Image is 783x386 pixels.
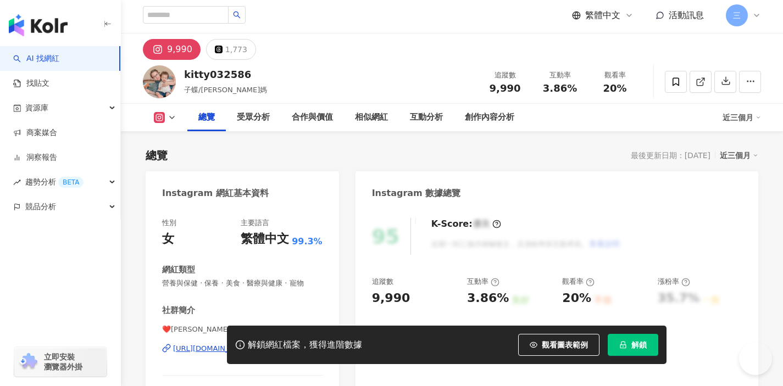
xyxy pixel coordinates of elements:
div: 漲粉率 [658,277,690,287]
span: 3.86% [543,83,577,94]
div: 總覽 [146,148,168,163]
div: 解鎖網紅檔案，獲得進階數據 [248,339,362,351]
button: 1,773 [206,39,256,60]
div: 女 [162,231,174,248]
span: 資源庫 [25,96,48,120]
div: 創作內容分析 [465,111,514,124]
div: 9,990 [167,42,192,57]
div: K-Score : [431,218,501,230]
span: 觀看圖表範例 [542,340,588,349]
div: 觀看率 [594,70,636,81]
div: 近三個月 [723,109,761,126]
img: chrome extension [18,353,39,371]
div: 總覽 [198,111,215,124]
span: 99.3% [292,236,323,248]
div: 追蹤數 [484,70,526,81]
a: chrome extension立即安裝 瀏覽器外掛 [14,347,107,377]
button: 9,990 [143,39,201,60]
div: 觀看率 [562,277,595,287]
div: 最後更新日期：[DATE] [631,151,710,160]
img: logo [9,14,68,36]
div: 合作與價值 [292,111,333,124]
span: 20% [603,83,626,94]
img: KOL Avatar [143,65,176,98]
a: 找貼文 [13,78,49,89]
div: 主要語言 [241,218,269,228]
div: 互動率 [467,277,499,287]
div: 追蹤數 [372,277,393,287]
a: 商案媒合 [13,127,57,138]
span: 立即安裝 瀏覽器外掛 [44,352,82,372]
button: 解鎖 [608,334,658,356]
div: 20% [562,290,591,307]
span: ❤️[PERSON_NAME]/[PERSON_NAME]媽 | kitty032586 [162,325,323,334]
span: 三 [733,9,741,21]
a: 洞察報告 [13,152,57,163]
div: 互動率 [539,70,581,81]
div: BETA [58,177,84,188]
span: 活動訊息 [669,10,704,20]
div: 互動分析 [410,111,443,124]
span: 營養與保健 · 保養 · 美食 · 醫療與健康 · 寵物 [162,278,323,288]
div: kitty032586 [184,68,267,81]
div: 1,773 [225,42,247,57]
span: search [233,11,241,19]
div: 社群簡介 [162,305,195,316]
div: 近三個月 [720,148,758,163]
span: lock [619,341,627,349]
span: 解鎖 [631,340,647,349]
div: 相似網紅 [355,111,388,124]
span: 競品分析 [25,194,56,219]
div: Instagram 網紅基本資料 [162,187,269,199]
div: 性別 [162,218,176,228]
span: 繁體中文 [585,9,620,21]
div: 9,990 [372,290,410,307]
span: rise [13,178,21,186]
div: 3.86% [467,290,509,307]
span: 子蝶/[PERSON_NAME]媽 [184,86,267,94]
div: 受眾分析 [237,111,270,124]
a: searchAI 找網紅 [13,53,59,64]
span: 9,990 [490,82,521,94]
div: 網紅類型 [162,264,195,276]
span: 趨勢分析 [25,170,84,194]
div: 繁體中文 [241,231,289,248]
div: Instagram 數據總覽 [372,187,461,199]
button: 觀看圖表範例 [518,334,599,356]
